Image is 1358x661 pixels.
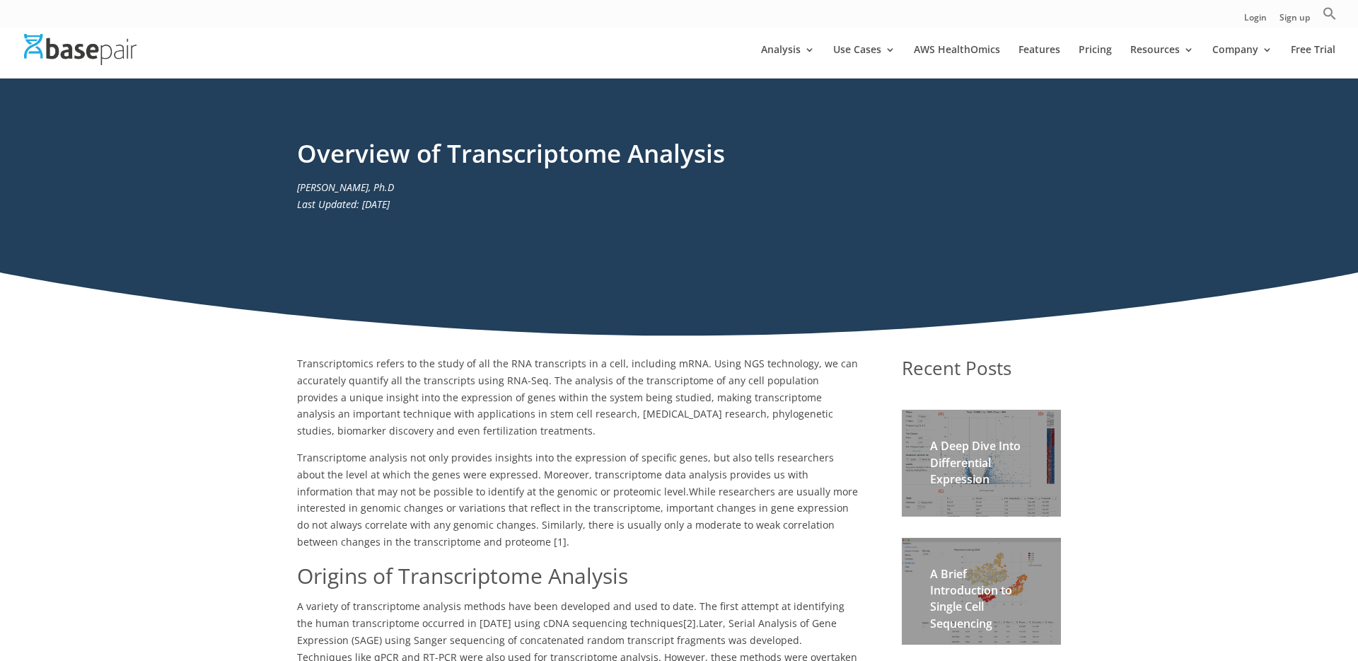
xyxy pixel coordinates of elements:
[930,566,1033,639] h2: A Brief Introduction to Single Cell Sequencing
[1244,13,1267,28] a: Login
[1212,45,1272,78] a: Company
[297,180,394,194] em: [PERSON_NAME], Ph.D
[297,561,859,599] h1: Origins of Transcriptome Analysis
[297,451,834,498] span: Transcriptome analysis not only provides insights into the expression of specific genes, but also...
[1279,13,1310,28] a: Sign up
[1079,45,1112,78] a: Pricing
[761,45,815,78] a: Analysis
[902,355,1061,389] h1: Recent Posts
[297,197,390,211] em: Last Updated: [DATE]
[297,357,858,437] span: Transcriptomics refers to the study of all the RNA transcripts in a cell, including mRNA. Using N...
[914,45,1000,78] a: AWS HealthOmics
[297,449,859,561] p: While researchers are usually more interested in genomic changes or variations that reflect in th...
[1130,45,1194,78] a: Resources
[1018,45,1060,78] a: Features
[1291,45,1335,78] a: Free Trial
[930,438,1033,495] h2: A Deep Dive Into Differential Expression
[24,34,137,64] img: Basepair
[297,136,1061,179] h1: Overview of Transcriptome Analysis
[1323,6,1337,21] svg: Search
[1323,6,1337,28] a: Search Icon Link
[683,616,699,630] span: [2].
[833,45,895,78] a: Use Cases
